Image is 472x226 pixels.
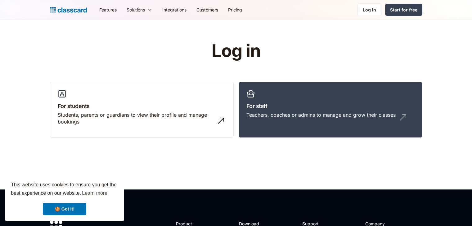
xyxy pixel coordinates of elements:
div: Solutions [127,7,145,13]
a: dismiss cookie message [43,203,86,215]
a: Pricing [223,3,247,17]
a: For staffTeachers, coaches or admins to manage and grow their classes [239,82,422,138]
a: Customers [191,3,223,17]
span: This website uses cookies to ensure you get the best experience on our website. [11,181,118,198]
div: cookieconsent [5,175,124,221]
a: Integrations [157,3,191,17]
a: learn more about cookies [81,189,108,198]
div: Students, parents or guardians to view their profile and manage bookings [58,111,214,125]
h3: For students [58,102,226,110]
a: Log in [357,3,381,16]
div: Teachers, coaches or admins to manage and grow their classes [246,111,396,118]
div: Log in [363,7,376,13]
a: Start for free [385,4,422,16]
h3: For staff [246,102,415,110]
a: For studentsStudents, parents or guardians to view their profile and manage bookings [50,82,234,138]
div: Start for free [390,7,417,13]
a: home [50,6,87,14]
div: Solutions [122,3,157,17]
a: Features [94,3,122,17]
h1: Log in [137,41,335,61]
